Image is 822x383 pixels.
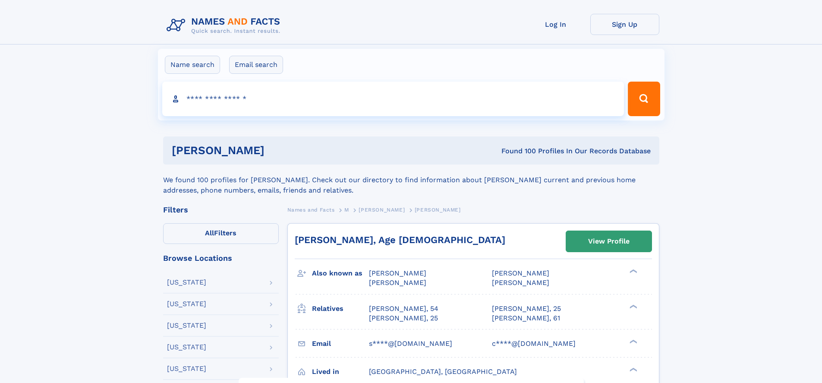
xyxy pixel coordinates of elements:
[167,365,206,372] div: [US_STATE]
[205,229,214,237] span: All
[162,82,624,116] input: search input
[163,223,279,244] label: Filters
[383,146,651,156] div: Found 100 Profiles In Our Records Database
[492,313,560,323] a: [PERSON_NAME], 61
[165,56,220,74] label: Name search
[369,313,438,323] a: [PERSON_NAME], 25
[312,301,369,316] h3: Relatives
[628,82,660,116] button: Search Button
[312,266,369,281] h3: Also known as
[344,207,349,213] span: M
[344,204,349,215] a: M
[163,14,287,37] img: Logo Names and Facts
[167,344,206,351] div: [US_STATE]
[521,14,590,35] a: Log In
[163,206,279,214] div: Filters
[590,14,659,35] a: Sign Up
[492,304,561,313] a: [PERSON_NAME], 25
[295,234,505,245] a: [PERSON_NAME], Age [DEMOGRAPHIC_DATA]
[415,207,461,213] span: [PERSON_NAME]
[627,339,638,344] div: ❯
[369,367,517,376] span: [GEOGRAPHIC_DATA], [GEOGRAPHIC_DATA]
[312,364,369,379] h3: Lived in
[588,231,630,251] div: View Profile
[369,304,438,313] a: [PERSON_NAME], 54
[287,204,335,215] a: Names and Facts
[359,207,405,213] span: [PERSON_NAME]
[627,304,638,309] div: ❯
[359,204,405,215] a: [PERSON_NAME]
[172,145,383,156] h1: [PERSON_NAME]
[492,279,549,287] span: [PERSON_NAME]
[163,254,279,262] div: Browse Locations
[566,231,652,252] a: View Profile
[312,336,369,351] h3: Email
[369,269,426,277] span: [PERSON_NAME]
[167,301,206,307] div: [US_STATE]
[163,165,659,196] div: We found 100 profiles for [PERSON_NAME]. Check out our directory to find information about [PERSO...
[229,56,283,74] label: Email search
[167,279,206,286] div: [US_STATE]
[369,279,426,287] span: [PERSON_NAME]
[627,269,638,274] div: ❯
[492,269,549,277] span: [PERSON_NAME]
[167,322,206,329] div: [US_STATE]
[627,367,638,372] div: ❯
